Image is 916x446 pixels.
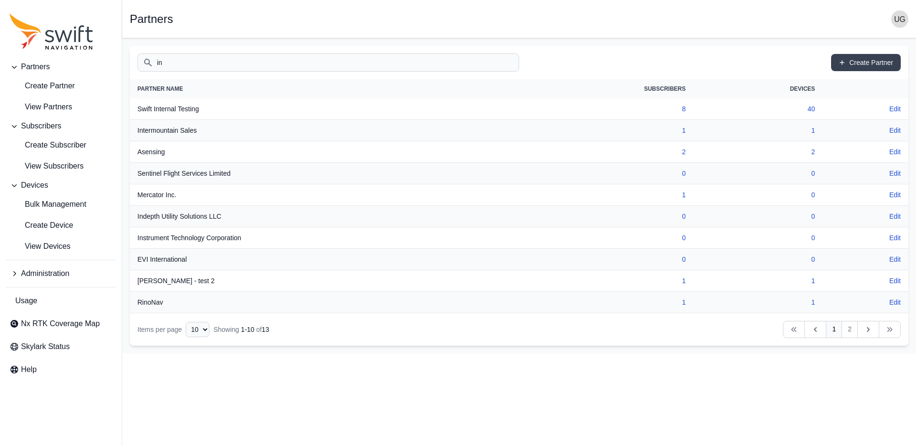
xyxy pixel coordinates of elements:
a: 0 [682,255,686,263]
a: 0 [812,212,815,220]
a: 1 [682,127,686,134]
a: 2 [682,148,686,156]
a: create-partner [6,76,116,96]
a: Bulk Management [6,195,116,214]
a: 0 [682,212,686,220]
span: 1 - 10 [241,326,254,333]
span: Usage [15,295,37,307]
a: Edit [889,255,901,264]
th: Swift Internal Testing [130,98,511,120]
input: Search [137,53,519,72]
h1: Partners [130,13,173,25]
span: Skylark Status [21,341,70,352]
a: 2 [812,148,815,156]
a: 0 [682,234,686,242]
span: Items per page [137,326,182,333]
a: 1 [826,321,842,338]
th: EVI International [130,249,511,270]
select: Display Limit [186,322,209,337]
span: Create Device [10,220,73,231]
a: 40 [808,105,815,113]
span: Bulk Management [10,199,86,210]
a: Edit [889,276,901,286]
th: [PERSON_NAME] - test 2 [130,270,511,292]
a: Edit [889,147,901,157]
span: Create Partner [10,80,75,92]
a: Edit [889,104,901,114]
span: Nx RTK Coverage Map [21,318,100,329]
a: 1 [682,191,686,199]
th: Sentinel Flight Services Limited [130,163,511,184]
a: Edit [889,190,901,200]
button: Partners [6,57,116,76]
span: Devices [21,180,48,191]
a: 0 [812,234,815,242]
a: 1 [812,277,815,285]
a: 2 [842,321,858,338]
a: View Partners [6,97,116,117]
th: Asensing [130,141,511,163]
a: Skylark Status [6,337,116,356]
a: View Devices [6,237,116,256]
th: Indepth Utility Solutions LLC [130,206,511,227]
a: Edit [889,126,901,135]
a: Edit [889,297,901,307]
a: 0 [812,255,815,263]
a: 0 [812,170,815,177]
a: 1 [682,298,686,306]
button: Devices [6,176,116,195]
a: Edit [889,212,901,221]
th: Devices [693,79,822,98]
a: View Subscribers [6,157,116,176]
a: Edit [889,233,901,243]
span: Create Subscriber [10,139,86,151]
span: View Partners [10,101,72,113]
a: 1 [682,277,686,285]
div: Showing of [213,325,269,334]
th: Intermountain Sales [130,120,511,141]
a: Help [6,360,116,379]
span: View Subscribers [10,160,83,172]
button: Administration [6,264,116,283]
a: Create Device [6,216,116,235]
button: Subscribers [6,117,116,136]
a: Nx RTK Coverage Map [6,314,116,333]
a: 0 [682,170,686,177]
a: Edit [889,169,901,178]
img: user photo [891,11,908,28]
span: Partners [21,61,50,73]
th: Mercator Inc. [130,184,511,206]
a: Usage [6,291,116,310]
nav: Table navigation [130,313,908,346]
a: Create Partner [831,54,901,71]
span: View Devices [10,241,71,252]
a: 1 [812,298,815,306]
a: 0 [812,191,815,199]
span: 13 [262,326,270,333]
th: Partner Name [130,79,511,98]
a: 1 [812,127,815,134]
a: Create Subscriber [6,136,116,155]
th: Subscribers [511,79,693,98]
span: Help [21,364,37,375]
span: Administration [21,268,69,279]
th: RinoNav [130,292,511,313]
th: Instrument Technology Corporation [130,227,511,249]
span: Subscribers [21,120,61,132]
a: 8 [682,105,686,113]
